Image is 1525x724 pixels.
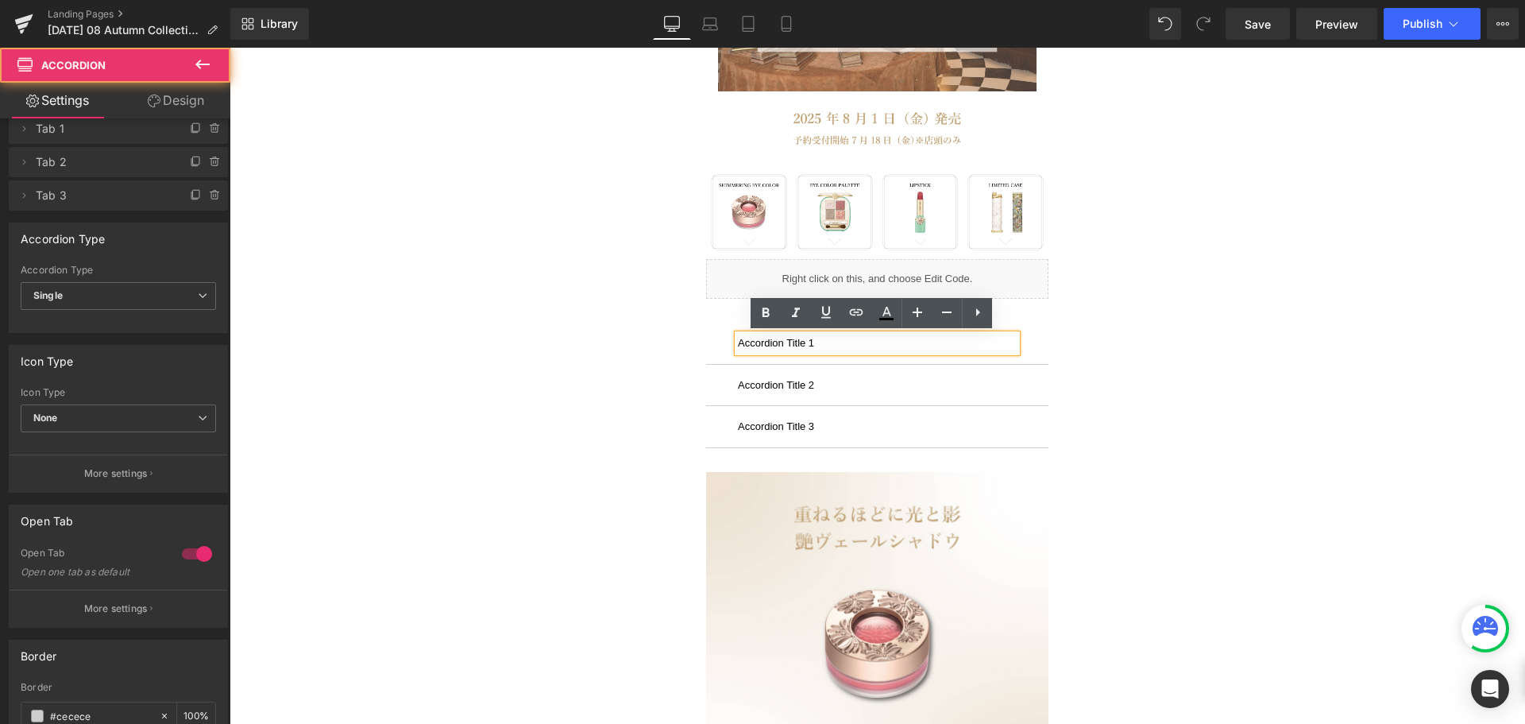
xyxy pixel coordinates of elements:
span: Tab 2 [36,147,169,177]
a: Tablet [729,8,767,40]
p: More settings [84,467,148,481]
a: Mobile [767,8,805,40]
span: Library [261,17,298,31]
div: Border [21,641,56,663]
a: Desktop [653,8,691,40]
a: Landing Pages [48,8,230,21]
div: Open Tab [21,505,73,528]
p: More settings [84,602,148,616]
button: More [1487,8,1519,40]
span: Tab 3 [36,180,169,211]
span: Tab 1 [36,114,169,144]
div: Open Intercom Messenger [1471,670,1509,708]
div: Accordion Type [21,223,106,246]
p: Accordion Title 2 [508,329,787,346]
button: More settings [10,590,227,627]
button: Publish [1384,8,1481,40]
div: Open Tab [21,547,166,563]
a: Laptop [691,8,729,40]
b: Single [33,289,63,301]
span: Publish [1403,17,1442,30]
span: [DATE] 08 Autumn Collection [48,24,200,37]
button: More settings [10,455,227,492]
span: Accordion [41,59,106,72]
a: New Library [230,8,309,40]
button: Redo [1187,8,1219,40]
div: Accordion Type [21,265,216,276]
div: Icon Type [21,346,74,368]
p: Accordion Title 1 [508,287,787,304]
div: Open one tab as default [21,567,164,578]
div: Icon Type [21,387,216,398]
div: Border [21,682,216,693]
a: Preview [1296,8,1377,40]
a: Design [118,83,234,118]
b: None [33,412,58,424]
span: Save [1245,16,1271,33]
button: Undo [1149,8,1181,40]
p: Accordion Title 3 [508,370,787,387]
span: Preview [1315,16,1358,33]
